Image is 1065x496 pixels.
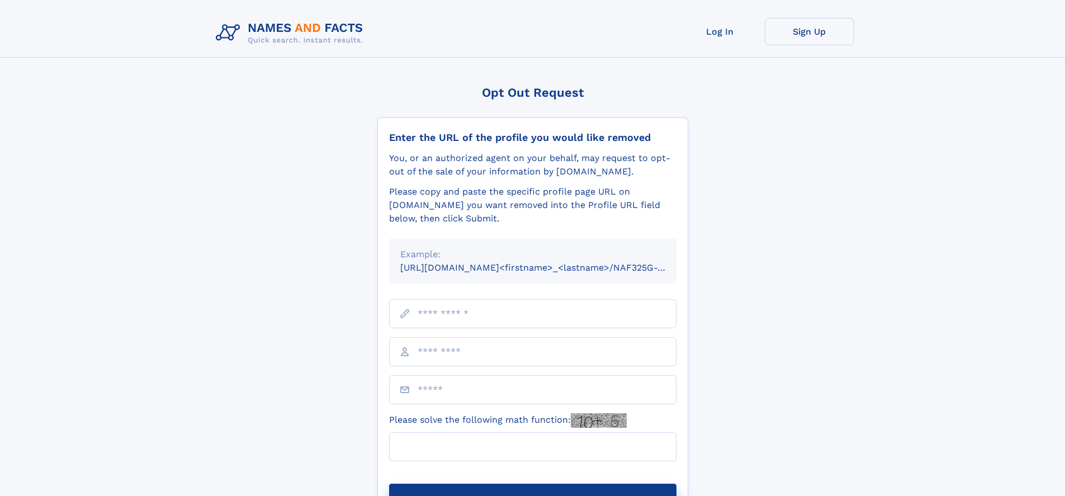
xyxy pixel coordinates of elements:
[400,262,698,273] small: [URL][DOMAIN_NAME]<firstname>_<lastname>/NAF325G-xxxxxxxx
[377,86,688,100] div: Opt Out Request
[389,185,676,225] div: Please copy and paste the specific profile page URL on [DOMAIN_NAME] you want removed into the Pr...
[389,413,627,428] label: Please solve the following math function:
[389,152,676,178] div: You, or an authorized agent on your behalf, may request to opt-out of the sale of your informatio...
[400,248,665,261] div: Example:
[389,131,676,144] div: Enter the URL of the profile you would like removed
[765,18,854,45] a: Sign Up
[675,18,765,45] a: Log In
[211,18,372,48] img: Logo Names and Facts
